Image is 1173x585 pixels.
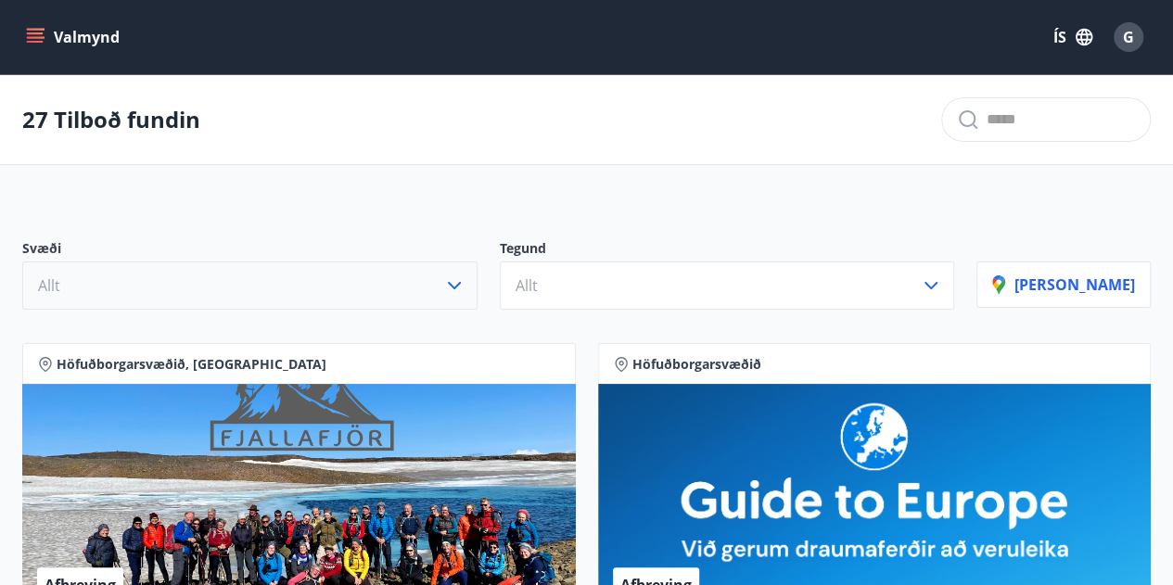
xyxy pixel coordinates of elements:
p: Tegund [500,239,955,261]
span: Höfuðborgarsvæðið [632,355,761,374]
button: [PERSON_NAME] [976,261,1151,308]
span: Allt [38,275,60,296]
button: ÍS [1043,20,1103,54]
span: G [1123,27,1134,47]
span: Höfuðborgarsvæðið, [GEOGRAPHIC_DATA] [57,355,326,374]
button: menu [22,20,127,54]
p: Svæði [22,239,478,261]
button: Allt [22,261,478,310]
button: Allt [500,261,955,310]
button: G [1106,15,1151,59]
span: Allt [516,275,538,296]
p: [PERSON_NAME] [992,274,1135,295]
p: 27 Tilboð fundin [22,104,200,135]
